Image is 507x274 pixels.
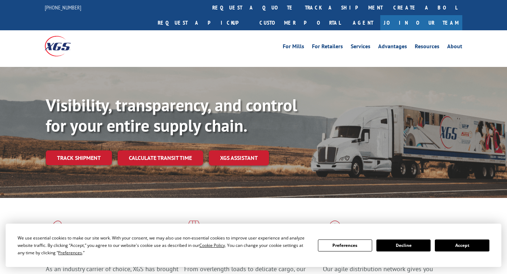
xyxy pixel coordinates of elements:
[46,220,68,239] img: xgs-icon-total-supply-chain-intelligence-red
[209,150,269,166] a: XGS ASSISTANT
[45,4,81,11] a: [PHONE_NUMBER]
[318,239,372,251] button: Preferences
[199,242,225,248] span: Cookie Policy
[283,44,304,51] a: For Mills
[118,150,203,166] a: Calculate transit time
[46,94,297,136] b: Visibility, transparency, and control for your entire supply chain.
[380,15,462,30] a: Join Our Team
[18,234,309,256] div: We use essential cookies to make our site work. With your consent, we may also use non-essential ...
[376,239,431,251] button: Decline
[184,220,201,239] img: xgs-icon-focused-on-flooring-red
[312,44,343,51] a: For Retailers
[447,44,462,51] a: About
[152,15,254,30] a: Request a pickup
[254,15,346,30] a: Customer Portal
[6,224,501,267] div: Cookie Consent Prompt
[415,44,439,51] a: Resources
[58,250,82,256] span: Preferences
[346,15,380,30] a: Agent
[378,44,407,51] a: Advantages
[435,239,489,251] button: Accept
[46,150,112,165] a: Track shipment
[351,44,370,51] a: Services
[323,220,347,239] img: xgs-icon-flagship-distribution-model-red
